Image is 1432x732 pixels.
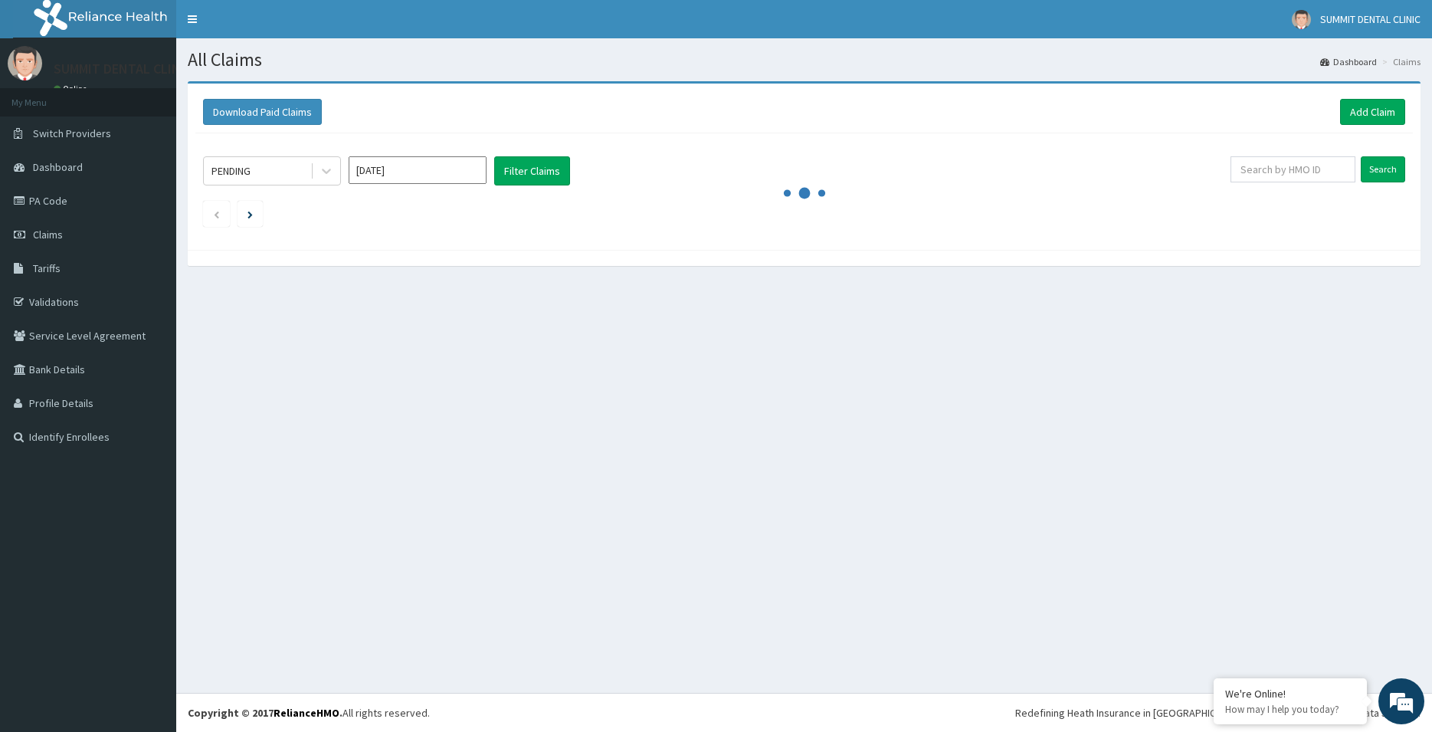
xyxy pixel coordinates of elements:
[349,156,487,184] input: Select Month and Year
[33,228,63,241] span: Claims
[33,261,61,275] span: Tariffs
[247,207,253,221] a: Next page
[1225,687,1355,701] div: We're Online!
[1225,703,1355,716] p: How may I help you today?
[8,46,42,80] img: User Image
[1292,10,1311,29] img: User Image
[54,62,192,76] p: SUMMIT DENTAL CLINIC
[203,99,322,125] button: Download Paid Claims
[1378,55,1421,68] li: Claims
[1230,156,1355,182] input: Search by HMO ID
[274,706,339,720] a: RelianceHMO
[1320,55,1377,68] a: Dashboard
[213,207,220,221] a: Previous page
[188,706,342,720] strong: Copyright © 2017 .
[33,126,111,140] span: Switch Providers
[1340,99,1405,125] a: Add Claim
[782,170,827,216] svg: audio-loading
[494,156,570,185] button: Filter Claims
[176,693,1432,732] footer: All rights reserved.
[33,160,83,174] span: Dashboard
[54,84,90,94] a: Online
[211,163,251,179] div: PENDING
[188,50,1421,70] h1: All Claims
[1320,12,1421,26] span: SUMMIT DENTAL CLINIC
[1015,705,1421,721] div: Redefining Heath Insurance in [GEOGRAPHIC_DATA] using Telemedicine and Data Science!
[1361,156,1405,182] input: Search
